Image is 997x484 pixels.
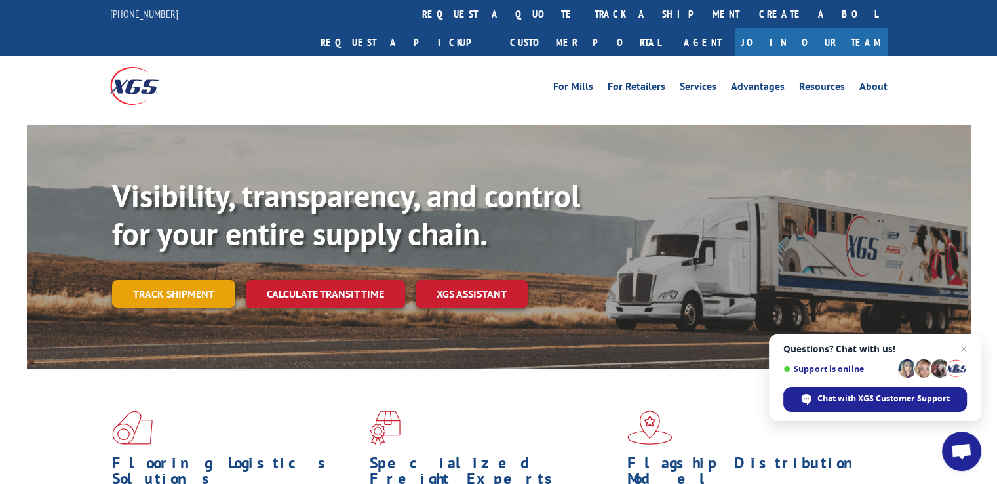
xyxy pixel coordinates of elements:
span: Chat with XGS Customer Support [817,393,950,405]
a: For Mills [553,81,593,96]
a: Calculate transit time [246,280,405,308]
a: Request a pickup [311,28,500,56]
a: Services [680,81,716,96]
a: Agent [671,28,735,56]
a: [PHONE_NUMBER] [110,7,178,20]
a: Track shipment [112,280,235,308]
img: xgs-icon-total-supply-chain-intelligence-red [112,411,153,445]
span: Questions? Chat with us! [783,344,967,354]
span: Support is online [783,364,893,374]
div: Chat with XGS Customer Support [783,387,967,412]
a: Customer Portal [500,28,671,56]
img: xgs-icon-focused-on-flooring-red [370,411,401,445]
a: Resources [799,81,845,96]
div: Open chat [942,432,981,471]
a: XGS ASSISTANT [416,280,528,308]
img: xgs-icon-flagship-distribution-model-red [627,411,673,445]
b: Visibility, transparency, and control for your entire supply chain. [112,175,580,254]
a: About [859,81,888,96]
a: Join Our Team [735,28,888,56]
a: For Retailers [608,81,665,96]
span: Close chat [956,341,971,357]
a: Advantages [731,81,785,96]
